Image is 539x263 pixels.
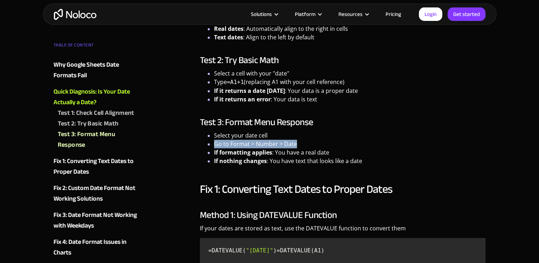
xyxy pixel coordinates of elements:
a: Login [419,7,442,21]
li: : Align to the left by default [214,33,486,41]
strong: If it returns an error [214,95,271,103]
h3: Method 1: Using DATEVALUE Function [200,210,486,220]
div: Platform [295,10,315,19]
code: =DATEVALUE(A1) [203,241,483,261]
a: Fix 4: Date Format Issues in Charts [54,237,139,258]
span: "[DATE]" [246,247,273,254]
a: Fix 1: Converting Text Dates to Proper Dates [54,156,139,177]
li: Go to Format > Number > Date [214,140,486,148]
div: Solutions [251,10,272,19]
div: TABLE OF CONTENT [54,40,139,54]
strong: Real dates [214,25,243,33]
a: Test 3: Format Menu Response [58,129,139,150]
span: ) [273,247,277,254]
a: home [54,9,96,20]
div: Resources [338,10,363,19]
a: Pricing [377,10,410,19]
li: : Your data is text [214,95,486,103]
h3: Test 3: Format Menu Response [200,117,486,128]
a: Fix 2: Custom Date Format Not Working Solutions [54,183,139,204]
a: Get started [448,7,485,21]
strong: If it returns a date [DATE] [214,87,285,95]
h3: Test 2: Try Basic Math [200,55,486,66]
a: Why Google Sheets Date Formats Fail [54,60,139,81]
a: Fix 3: Date Format Not Working with Weekdays [54,210,139,231]
div: Test 2: Try Basic Math [58,118,119,129]
code: =A1+1 [227,79,244,85]
div: Solutions [242,10,286,19]
p: If your dates are stored as text, use the DATEVALUE function to convert them [200,224,486,238]
strong: If nothing changes [214,157,267,165]
li: : Your data is a proper date [214,86,486,95]
li: : You have a real date [214,148,486,157]
li: : You have text that looks like a date [214,157,486,165]
div: Platform [286,10,330,19]
a: Test 2: Try Basic Math [58,118,139,129]
div: Resources [330,10,377,19]
li: Select your date cell [214,131,486,140]
a: Test 1: Check Cell Alignment [58,108,139,118]
h2: Fix 1: Converting Text Dates to Proper Dates [200,182,486,196]
a: Quick Diagnosis: Is Your Date Actually a Date? [54,86,139,108]
strong: Text dates [214,33,243,41]
li: Type (replacing A1 with your cell reference) [214,78,486,86]
div: Test 1: Check Cell Alignment [58,108,134,118]
li: Select a cell with your "date" [214,69,486,78]
span: =DATEVALUE( [208,247,246,254]
strong: If formatting applies [214,149,272,156]
li: : Automatically align to the right in cells [214,24,486,33]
